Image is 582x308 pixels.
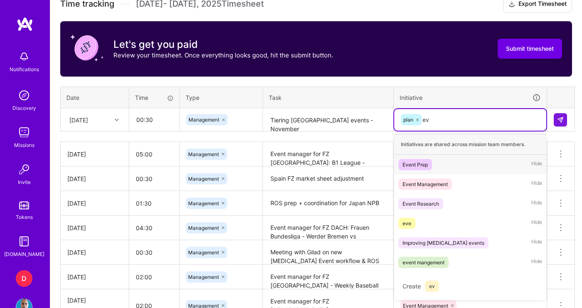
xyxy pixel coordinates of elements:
[264,143,393,166] textarea: Event manager for FZ [GEOGRAPHIC_DATA]: B1 League - Utsunomiya Brex vs Chiba Jets + ROS prep
[264,109,393,131] textarea: Tiering [GEOGRAPHIC_DATA] events - November
[18,178,31,186] div: Invite
[14,270,34,287] a: D
[129,192,179,214] input: HH:MM
[16,87,32,104] img: discovery
[113,38,333,51] h3: Let's get you paid
[263,87,394,108] th: Task
[506,45,554,53] span: Submit timesheet
[188,200,219,206] span: Management
[129,266,179,288] input: HH:MM
[400,93,541,102] div: Initiative
[180,87,263,108] th: Type
[188,176,219,182] span: Management
[130,109,179,131] input: HH:MM
[12,104,36,112] div: Discovery
[531,237,542,248] span: Hide
[531,218,542,229] span: Hide
[188,151,219,157] span: Management
[16,213,33,221] div: Tokens
[264,167,393,190] textarea: Spain FZ market sheet adjustment
[403,258,444,267] div: event mangement
[394,134,546,155] div: Initiatives are shared across mission team members.
[403,199,439,208] div: Event Research
[531,179,542,190] span: Hide
[16,233,32,250] img: guide book
[17,17,33,32] img: logo
[129,217,179,239] input: HH:MM
[531,159,542,170] span: Hide
[557,117,564,123] img: Submit
[425,281,439,292] span: ev
[67,224,122,232] div: [DATE]
[188,249,219,256] span: Management
[16,270,32,287] div: D
[10,65,39,74] div: Notifications
[498,39,562,59] button: Submit timesheet
[403,160,428,169] div: Event Prep
[531,257,542,268] span: Hide
[264,241,393,264] textarea: Meeting with Gilad on new [MEDICAL_DATA] Event workflow & ROS
[61,87,129,108] th: Date
[189,117,219,123] span: Management
[129,241,179,263] input: HH:MM
[129,168,179,190] input: HH:MM
[113,51,333,60] p: Review your timesheet. Once everything looks good, hit the submit button.
[16,161,32,178] img: Invite
[16,48,32,65] img: bell
[67,174,122,183] div: [DATE]
[4,250,44,258] div: [DOMAIN_NAME]
[70,31,103,65] img: coin
[264,192,393,215] textarea: ROS prep + coordination for Japan NPB
[67,248,122,257] div: [DATE]
[264,266,393,288] textarea: Event manager for FZ [GEOGRAPHIC_DATA] - Weekly Baseball Guide
[129,143,179,165] input: HH:MM
[403,238,484,247] div: Improving [MEDICAL_DATA] events
[188,225,219,231] span: Management
[403,117,413,123] span: plan
[67,199,122,208] div: [DATE]
[16,124,32,141] img: teamwork
[398,276,542,296] div: Create
[19,201,29,209] img: tokens
[67,273,122,281] div: [DATE]
[67,296,122,305] div: [DATE]
[531,198,542,209] span: Hide
[69,115,88,124] div: [DATE]
[403,219,411,228] div: eve
[554,113,568,127] div: null
[14,141,34,149] div: Missions
[135,93,174,102] div: Time
[264,216,393,239] textarea: Event manager for FZ DACH: Frauen Bundesliga - Werder Bremen vs Hamburger + ROS prep
[115,118,119,122] i: icon Chevron
[403,180,448,189] div: Event Management
[188,274,219,280] span: Management
[67,150,122,159] div: [DATE]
